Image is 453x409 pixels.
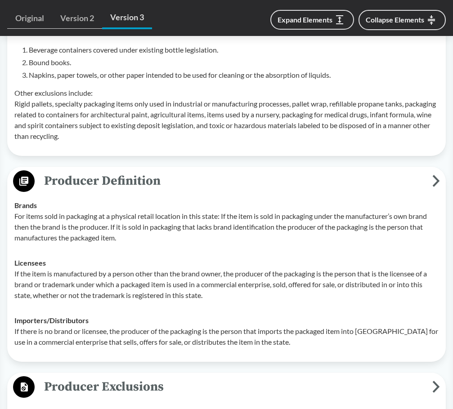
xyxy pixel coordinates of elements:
[359,10,446,30] button: Collapse Elements
[14,201,37,209] strong: Brands
[10,170,443,193] button: Producer Definition
[14,211,439,243] p: For items sold in packaging at a physical retail location in this state: If the item is sold in p...
[14,258,46,267] strong: Licensees
[52,8,102,29] a: Version 2
[14,326,439,347] p: If there is no brand or licensee, the producer of the packaging is the person that imports the pa...
[29,44,439,55] li: Beverage containers covered under existing bottle legislation.
[102,7,152,29] a: Version 3
[270,10,354,30] button: Expand Elements
[35,377,432,397] span: Producer Exclusions
[29,70,439,80] li: Napkins, paper towels, or other paper intended to be used for cleaning or the absorption of liquids.
[35,171,432,191] span: Producer Definition
[10,376,443,399] button: Producer Exclusions
[29,57,439,68] li: Bound books.
[14,268,439,301] p: If the item is manufactured by a person other than the brand owner, the producer of the packaging...
[14,316,89,325] strong: Importers/​Distributors
[7,8,52,29] a: Original
[14,88,439,142] p: Other exclusions include: Rigid pallets, specialty packaging items only used in industrial or man...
